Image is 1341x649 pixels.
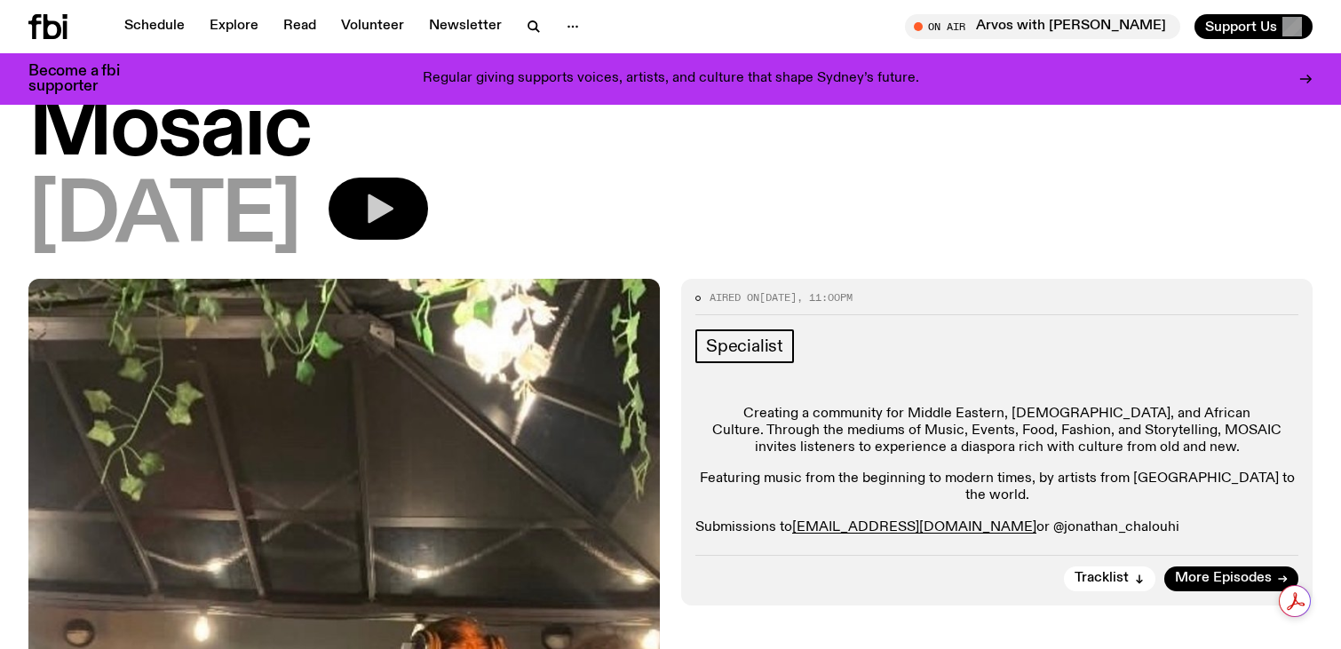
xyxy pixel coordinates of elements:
p: Featuring music from the beginning to modern times, by artists from [GEOGRAPHIC_DATA] to the world. [695,471,1298,504]
span: Aired on [710,290,759,305]
a: [EMAIL_ADDRESS][DOMAIN_NAME] [792,520,1036,534]
span: Tracklist [1075,572,1129,585]
h1: Mosaic [28,91,1313,170]
a: Newsletter [418,14,512,39]
span: [DATE] [759,290,797,305]
a: Volunteer [330,14,415,39]
span: Support Us [1205,19,1277,35]
span: More Episodes [1175,572,1272,585]
a: Read [273,14,327,39]
p: Submissions to or @jonathan_chalouhi [695,519,1298,536]
a: Specialist [695,329,794,363]
span: [DATE] [28,178,300,257]
h3: Become a fbi supporter [28,64,142,94]
span: Specialist [706,336,783,356]
button: Tracklist [1064,566,1155,591]
button: Support Us [1194,14,1313,39]
p: Creating a community for Middle Eastern, [DEMOGRAPHIC_DATA], and African Culture. Through the med... [695,406,1298,457]
p: Regular giving supports voices, artists, and culture that shape Sydney’s future. [423,71,919,87]
a: Schedule [114,14,195,39]
a: More Episodes [1164,566,1298,591]
button: On AirArvos with [PERSON_NAME] [905,14,1180,39]
span: , 11:00pm [797,290,853,305]
a: Explore [199,14,269,39]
